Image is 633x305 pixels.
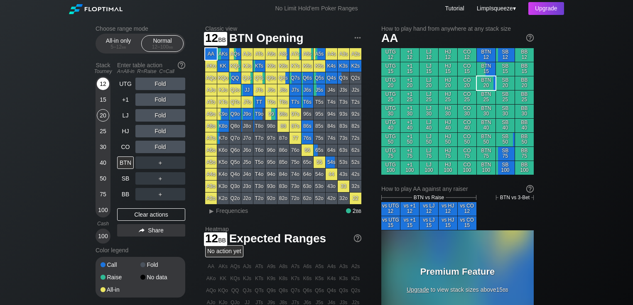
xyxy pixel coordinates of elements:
div: QJo [229,84,241,96]
div: 84o [277,168,289,180]
div: K4s [326,60,337,72]
div: LJ 12 [420,48,438,62]
div: 33 [338,181,349,192]
div: T7o [253,132,265,144]
div: AQo [205,72,217,84]
div: KQo [217,72,229,84]
div: SB 25 [496,90,515,104]
div: LJ [117,109,134,122]
div: AJo [205,84,217,96]
div: A8s [277,48,289,60]
div: +1 50 [400,133,419,146]
div: BTN 100 [477,161,496,175]
div: 95o [265,156,277,168]
div: SB 50 [496,133,515,146]
div: 77 [290,132,301,144]
div: LJ 20 [420,76,438,90]
div: CO 12 [458,48,476,62]
div: 94o [265,168,277,180]
div: CO 25 [458,90,476,104]
div: 83s [338,120,349,132]
div: All-in [101,287,140,293]
div: 40 [97,156,109,169]
div: Fold [135,93,185,106]
div: 83o [277,181,289,192]
div: 30 [97,141,109,153]
div: A2s [350,48,361,60]
div: J5s [314,84,325,96]
div: HJ [117,125,134,137]
div: K7o [217,132,229,144]
div: 85o [277,156,289,168]
div: J4o [241,168,253,180]
div: K3s [338,60,349,72]
div: 55 [314,156,325,168]
div: 96o [265,144,277,156]
div: 62s [350,144,361,156]
div: Q4o [229,168,241,180]
div: BB [117,188,134,200]
div: CO 20 [458,76,476,90]
div: +1 20 [400,76,419,90]
div: AKo [205,60,217,72]
div: BTN 75 [477,147,496,161]
div: QQ [229,72,241,84]
div: +1 25 [400,90,419,104]
div: 87o [277,132,289,144]
div: LJ 25 [420,90,438,104]
div: HJ 50 [439,133,457,146]
div: A9s [265,48,277,60]
div: Fold [135,125,185,137]
div: T8o [253,120,265,132]
div: T5o [253,156,265,168]
div: K5s [314,60,325,72]
div: A9o [205,108,217,120]
h2: How to play hand from anywhere at any stack size [381,25,534,32]
div: T8s [277,96,289,108]
div: LJ 30 [420,105,438,118]
div: A2o [205,193,217,204]
div: ＋ [135,172,185,185]
div: HJ 20 [439,76,457,90]
div: SB 30 [496,105,515,118]
div: Upgrade [528,2,564,15]
div: +1 100 [400,161,419,175]
div: 97s [290,108,301,120]
div: CO 75 [458,147,476,161]
div: A6s [302,48,313,60]
div: BB 50 [515,133,534,146]
div: K4o [217,168,229,180]
div: 98o [265,120,277,132]
div: 54o [314,168,325,180]
div: LJ 100 [420,161,438,175]
div: 84s [326,120,337,132]
div: BB 40 [515,119,534,132]
div: BTN 50 [477,133,496,146]
div: SB 20 [496,76,515,90]
div: TT [253,96,265,108]
div: J7o [241,132,253,144]
div: SB 100 [496,161,515,175]
div: KK [217,60,229,72]
div: SB 40 [496,119,515,132]
div: 87s [290,120,301,132]
div: CO [117,141,134,153]
div: Q6o [229,144,241,156]
div: JJ [241,84,253,96]
div: J3o [241,181,253,192]
div: 100 [97,230,109,242]
div: K2o [217,193,229,204]
div: Q6s [302,72,313,84]
div: 95s [314,108,325,120]
div: A3o [205,181,217,192]
div: J7s [290,84,301,96]
div: Tourney [92,68,114,74]
div: ＋ [135,188,185,200]
div: Enter table action [117,59,185,78]
div: T2s [350,96,361,108]
div: Call [101,262,140,268]
div: 93o [265,181,277,192]
div: J9s [265,84,277,96]
div: KJo [217,84,229,96]
div: Fold [135,109,185,122]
